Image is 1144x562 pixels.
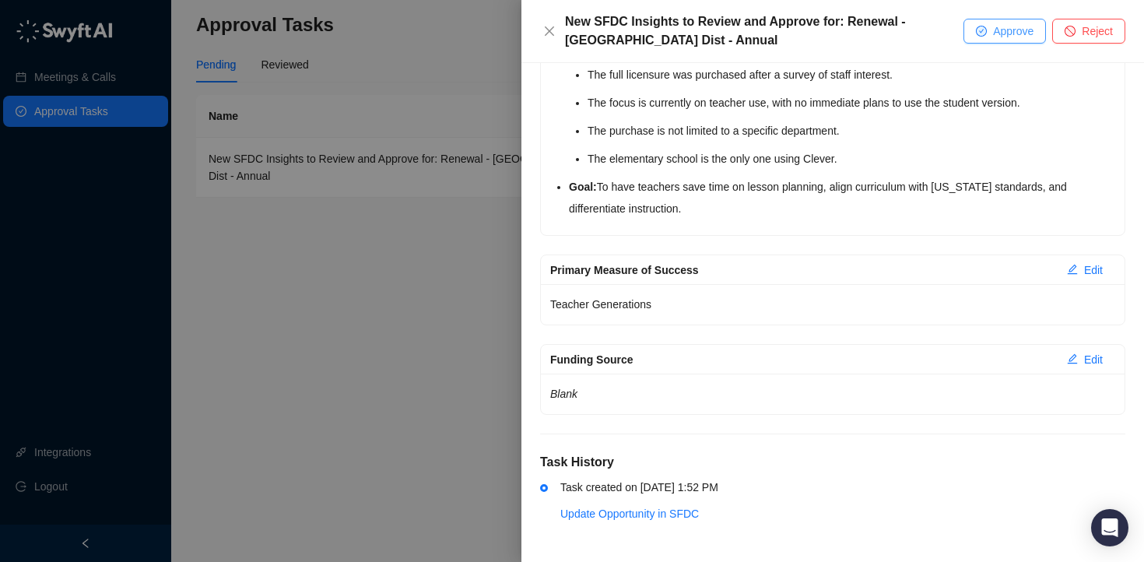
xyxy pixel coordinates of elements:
span: Edit [1084,262,1103,279]
button: Edit [1055,347,1115,372]
span: Edit [1084,351,1103,368]
div: Primary Measure of Success [550,262,1055,279]
em: Blank [550,388,577,400]
p: Teacher Generations [550,293,1115,315]
span: Task created on [DATE] 1:52 PM [560,481,718,494]
div: Funding Source [550,351,1055,368]
li: The focus is currently on teacher use, with no immediate plans to use the student version. [588,92,1115,114]
span: close [543,25,556,37]
span: edit [1067,353,1078,364]
span: check-circle [976,26,987,37]
span: edit [1067,264,1078,275]
span: stop [1065,26,1076,37]
span: Approve [993,23,1033,40]
div: New SFDC Insights to Review and Approve for: Renewal - [GEOGRAPHIC_DATA] Dist - Annual [565,12,963,50]
span: Reject [1082,23,1113,40]
a: Update Opportunity in SFDC [560,508,699,520]
h5: Task History [540,453,1125,472]
li: The full licensure was purchased after a survey of staff interest. [588,64,1115,86]
strong: Goal: [569,181,597,193]
button: Edit [1055,258,1115,283]
li: The purchase is not limited to a specific department. [588,120,1115,142]
button: Close [540,22,559,40]
button: Reject [1052,19,1125,44]
li: To have teachers save time on lesson planning, align curriculum with [US_STATE] standards, and di... [569,176,1115,220]
div: Open Intercom Messenger [1091,509,1128,546]
button: Approve [963,19,1046,44]
li: The elementary school is the only one using Clever. [588,148,1115,170]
